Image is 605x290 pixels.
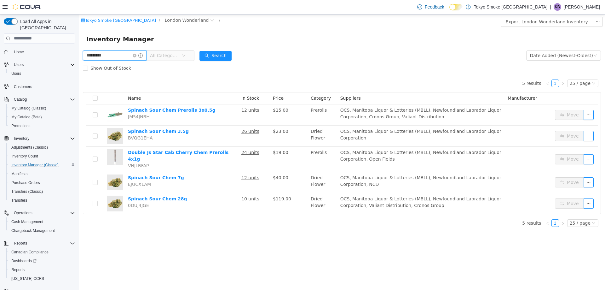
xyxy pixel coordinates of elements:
[554,3,561,11] div: Kathleen Bunt
[262,161,423,172] span: OCS, Manitoba Liquor & Lotteries (MBLL), Newfoundland Labrador Liquor Corporation, NCD
[6,217,78,226] button: Cash Management
[11,48,75,56] span: Home
[449,4,463,10] input: Dark Mode
[49,121,74,126] span: BVQG1EHA
[513,67,517,71] i: icon: down
[194,161,210,166] span: $40.00
[11,276,44,281] span: [US_STATE] CCRS
[163,114,181,119] u: 26 units
[49,167,72,172] span: EJUCX1AM
[476,95,505,105] button: icon: swapMove
[11,219,43,224] span: Cash Management
[550,3,551,11] p: |
[6,265,78,274] button: Reports
[9,188,75,195] span: Transfers (Classic)
[9,179,75,186] span: Purchase Orders
[49,188,70,193] span: 0DUJ4JGE
[473,205,480,212] li: 1
[9,113,44,121] a: My Catalog (Beta)
[9,179,43,186] a: Purchase Orders
[194,114,210,119] span: $23.00
[476,163,505,173] button: icon: swapMove
[443,65,462,73] li: 5 results
[9,104,75,112] span: My Catalog (Classic)
[14,241,27,246] span: Reports
[6,248,78,257] button: Canadian Compliance
[9,197,30,204] a: Transfers
[415,1,447,13] a: Feedback
[11,240,30,247] button: Reports
[11,209,35,217] button: Operations
[9,197,75,204] span: Transfers
[465,205,473,212] li: Previous Page
[11,82,75,90] span: Customers
[11,96,75,103] span: Catalog
[11,180,40,185] span: Purchase Orders
[194,135,210,140] span: $19.00
[1,82,78,91] button: Customers
[480,205,488,212] li: Next Page
[425,4,444,10] span: Feedback
[2,3,77,8] a: icon: shopTokyo Smoke [GEOGRAPHIC_DATA]
[6,152,78,161] button: Inventory Count
[11,250,49,255] span: Canadian Compliance
[465,65,473,73] li: Previous Page
[514,2,524,12] button: icon: ellipsis
[262,182,423,193] span: OCS, Manitoba Liquor & Lotteries (MBLL), Newfoundland Labrador Liquor Corporation, Valiant Distri...
[491,205,512,212] div: 25 / page
[49,135,150,147] a: Double Js Star Cab Cherry Chem Prerolls 4x1g
[11,123,31,128] span: Promotions
[6,161,78,169] button: Inventory Manager (Classic)
[11,106,46,111] span: My Catalog (Classic)
[14,50,24,55] span: Home
[86,2,130,9] span: London Wonderland
[229,132,259,157] td: Prerolls
[28,92,44,108] img: Spinach Sour Chem Prerolls 3x0.5g hero shot
[467,207,471,211] i: icon: left
[13,4,41,10] img: Cova
[194,81,205,86] span: Price
[476,184,505,194] button: icon: swapMove
[49,93,137,98] a: Spinach Sour Chem Prerolls 3x0.5g
[18,18,75,31] span: Load All Apps in [GEOGRAPHIC_DATA]
[6,178,78,187] button: Purchase Orders
[140,3,141,8] span: /
[9,266,75,274] span: Reports
[9,122,33,130] a: Promotions
[9,70,75,77] span: Users
[6,69,78,78] button: Users
[9,144,50,151] a: Adjustments (Classic)
[9,144,75,151] span: Adjustments (Classic)
[60,39,64,43] i: icon: info-circle
[11,71,21,76] span: Users
[513,207,517,211] i: icon: down
[2,4,6,8] i: icon: shop
[443,205,462,212] li: 5 results
[103,39,107,44] i: icon: down
[11,198,27,203] span: Transfers
[9,161,75,169] span: Inventory Manager (Classic)
[9,51,55,56] span: Show Out of Stock
[6,274,78,283] button: [US_STATE] CCRS
[9,152,75,160] span: Inventory Count
[473,65,480,72] a: 1
[1,60,78,69] button: Users
[9,70,24,77] a: Users
[232,81,252,86] span: Category
[11,115,42,120] span: My Catalog (Beta)
[11,154,38,159] span: Inventory Count
[11,258,37,263] span: Dashboards
[9,218,46,226] a: Cash Management
[9,161,61,169] a: Inventory Manager (Classic)
[229,111,259,132] td: Dried Flower
[449,10,450,11] span: Dark Mode
[14,97,27,102] span: Catalog
[9,248,51,256] a: Canadian Compliance
[11,228,55,233] span: Chargeback Management
[14,210,32,216] span: Operations
[9,248,75,256] span: Canadian Compliance
[474,3,548,11] p: Tokyo Smoke [GEOGRAPHIC_DATA]
[163,81,180,86] span: In Stock
[1,95,78,104] button: Catalog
